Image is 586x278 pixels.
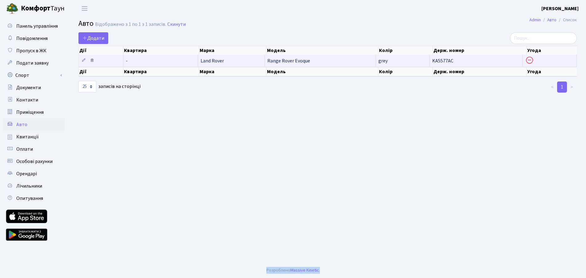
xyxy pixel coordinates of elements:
[378,58,388,64] span: grey
[16,133,39,140] span: Квитанції
[3,81,65,94] a: Документи
[3,192,65,205] a: Опитування
[77,3,92,14] button: Переключити навігацію
[547,17,556,23] a: Авто
[3,155,65,168] a: Особові рахунки
[126,58,195,63] span: -
[266,267,320,274] div: Розроблено .
[510,32,577,44] input: Пошук...
[527,67,581,76] th: Угода
[432,58,453,64] span: KA5577AC
[16,47,46,54] span: Пропуск в ЖК
[16,84,41,91] span: Документи
[6,2,18,15] img: logo.png
[378,67,433,76] th: Колір
[199,67,266,76] th: Марка
[520,14,586,26] nav: breadcrumb
[290,267,319,273] a: Massive Kinetic
[16,146,33,153] span: Оплати
[3,32,65,45] a: Повідомлення
[378,46,433,55] th: Колір
[21,3,65,14] span: Таун
[3,118,65,131] a: Авто
[78,18,94,29] span: Авто
[16,109,44,116] span: Приміщення
[16,121,27,128] span: Авто
[433,46,527,55] th: Держ. номер
[78,32,108,44] a: Додати
[3,20,65,32] a: Панель управління
[16,35,48,42] span: Повідомлення
[78,81,141,93] label: записів на сторінці
[16,158,53,165] span: Особові рахунки
[3,57,65,69] a: Подати заявку
[78,81,96,93] select: записів на сторінці
[123,46,199,55] th: Квартира
[3,131,65,143] a: Квитанції
[16,60,49,66] span: Подати заявку
[3,69,65,81] a: Спорт
[267,58,310,64] span: Range Rover Evoque
[82,35,104,42] span: Додати
[123,67,199,76] th: Квартира
[79,67,123,76] th: Дії
[3,180,65,192] a: Лічильники
[79,46,123,55] th: Дії
[16,195,43,202] span: Опитування
[557,81,567,93] a: 1
[16,170,37,177] span: Орендарі
[541,5,579,12] a: [PERSON_NAME]
[21,3,50,13] b: Комфорт
[16,23,58,30] span: Панель управління
[167,22,186,27] a: Скинути
[527,46,581,55] th: Угода
[3,45,65,57] a: Пропуск в ЖК
[529,17,541,23] a: Admin
[3,94,65,106] a: Контакти
[16,183,42,189] span: Лічильники
[556,17,577,23] li: Список
[266,67,378,76] th: Модель
[433,67,527,76] th: Держ. номер
[3,106,65,118] a: Приміщення
[199,46,266,55] th: Марка
[95,22,166,27] div: Відображено з 1 по 1 з 1 записів.
[201,58,224,64] span: Land Rover
[266,46,379,55] th: Модель
[3,143,65,155] a: Оплати
[3,168,65,180] a: Орендарі
[16,97,38,103] span: Контакти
